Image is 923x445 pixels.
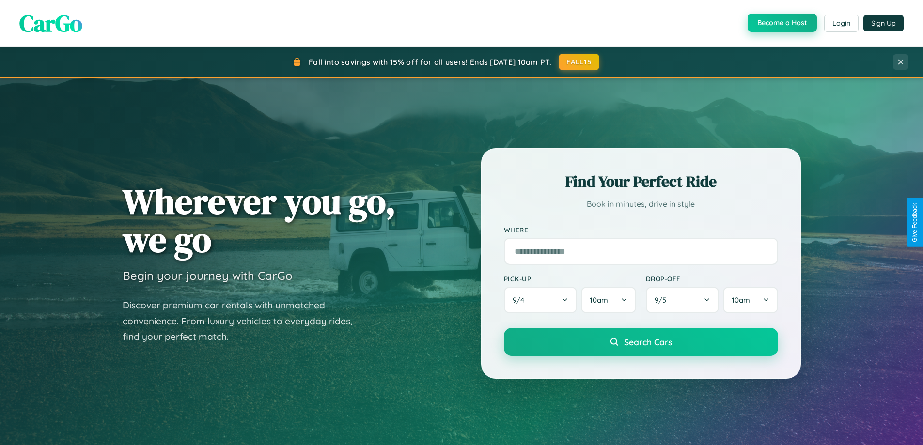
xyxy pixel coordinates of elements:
[123,297,365,345] p: Discover premium car rentals with unmatched convenience. From luxury vehicles to everyday rides, ...
[123,268,293,283] h3: Begin your journey with CarGo
[504,197,778,211] p: Book in minutes, drive in style
[624,337,672,347] span: Search Cars
[732,295,750,305] span: 10am
[590,295,608,305] span: 10am
[513,295,529,305] span: 9 / 4
[504,275,636,283] label: Pick-up
[824,15,859,32] button: Login
[309,57,551,67] span: Fall into savings with 15% off for all users! Ends [DATE] 10am PT.
[123,182,396,259] h1: Wherever you go, we go
[581,287,636,313] button: 10am
[504,287,578,313] button: 9/4
[911,203,918,242] div: Give Feedback
[504,328,778,356] button: Search Cars
[646,275,778,283] label: Drop-off
[655,295,671,305] span: 9 / 5
[863,15,904,31] button: Sign Up
[748,14,817,32] button: Become a Host
[646,287,720,313] button: 9/5
[723,287,778,313] button: 10am
[504,171,778,192] h2: Find Your Perfect Ride
[559,54,599,70] button: FALL15
[504,226,778,234] label: Where
[19,7,82,39] span: CarGo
